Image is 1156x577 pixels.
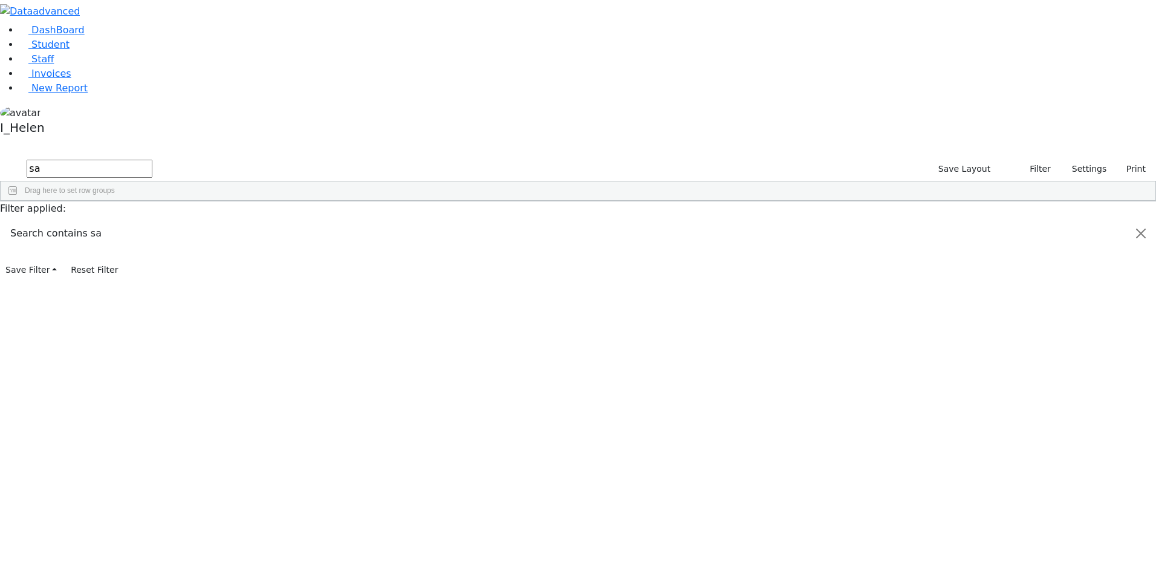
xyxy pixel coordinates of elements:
[27,160,152,178] input: Search
[31,68,71,79] span: Invoices
[31,24,85,36] span: DashBoard
[1056,160,1112,178] button: Settings
[1014,160,1056,178] button: Filter
[1126,217,1155,250] button: Close
[19,53,54,65] a: Staff
[1112,160,1151,178] button: Print
[31,39,70,50] span: Student
[19,39,70,50] a: Student
[31,82,88,94] span: New Report
[19,68,71,79] a: Invoices
[65,261,123,279] button: Reset Filter
[25,186,115,195] span: Drag here to set row groups
[19,82,88,94] a: New Report
[19,24,85,36] a: DashBoard
[31,53,54,65] span: Staff
[933,160,996,178] button: Save Layout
